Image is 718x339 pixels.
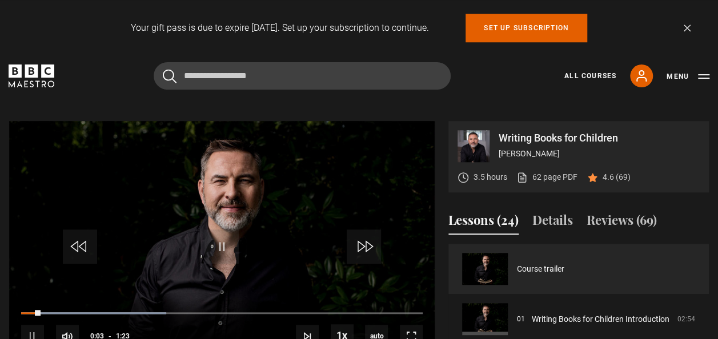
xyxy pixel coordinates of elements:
[517,263,564,275] a: Course trailer
[163,69,177,83] button: Submit the search query
[532,313,669,325] a: Writing Books for Children Introduction
[154,62,451,90] input: Search
[564,71,616,81] a: All Courses
[9,64,54,87] svg: BBC Maestro
[21,312,423,314] div: Progress Bar
[532,211,573,235] button: Details
[516,171,577,183] a: 62 page PDF
[603,171,631,183] p: 4.6 (69)
[499,148,700,160] p: [PERSON_NAME]
[474,171,507,183] p: 3.5 hours
[499,133,700,143] p: Writing Books for Children
[587,211,657,235] button: Reviews (69)
[466,14,587,42] a: Set up subscription
[131,21,429,35] p: Your gift pass is due to expire [DATE]. Set up your subscription to continue.
[448,211,519,235] button: Lessons (24)
[667,71,709,82] button: Toggle navigation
